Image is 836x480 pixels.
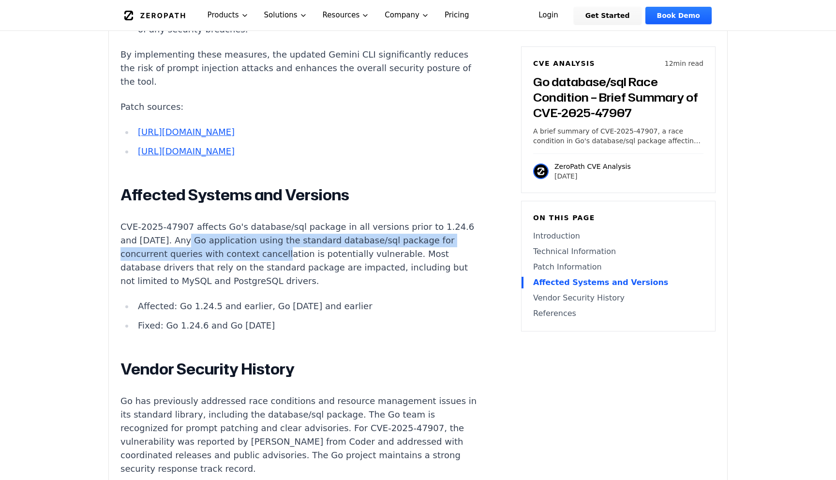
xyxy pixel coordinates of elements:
[527,7,570,24] a: Login
[134,319,480,332] li: Fixed: Go 1.24.6 and Go [DATE]
[120,394,480,476] p: Go has previously addressed race conditions and resource management issues in its standard librar...
[533,292,703,304] a: Vendor Security History
[533,230,703,242] a: Introduction
[533,126,703,146] p: A brief summary of CVE-2025-47907, a race condition in Go's database/sql package affecting query ...
[533,277,703,288] a: Affected Systems and Versions
[533,308,703,319] a: References
[554,171,631,181] p: [DATE]
[533,74,703,120] h3: Go database/sql Race Condition – Brief Summary of CVE-2025-47907
[120,220,480,288] p: CVE-2025-47907 affects Go's database/sql package in all versions prior to 1.24.6 and [DATE]. Any ...
[645,7,712,24] a: Book Demo
[665,59,703,68] p: 12 min read
[120,48,480,89] p: By implementing these measures, the updated Gemini CLI significantly reduces the risk of prompt i...
[533,59,595,68] h6: CVE Analysis
[120,100,480,114] p: Patch sources:
[533,164,549,179] img: ZeroPath CVE Analysis
[120,360,480,379] h2: Vendor Security History
[138,146,235,156] a: [URL][DOMAIN_NAME]
[134,300,480,313] li: Affected: Go 1.24.5 and earlier, Go [DATE] and earlier
[533,213,703,223] h6: On this page
[138,127,235,137] a: [URL][DOMAIN_NAME]
[533,246,703,257] a: Technical Information
[554,162,631,171] p: ZeroPath CVE Analysis
[120,185,480,205] h2: Affected Systems and Versions
[574,7,642,24] a: Get Started
[533,261,703,273] a: Patch Information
